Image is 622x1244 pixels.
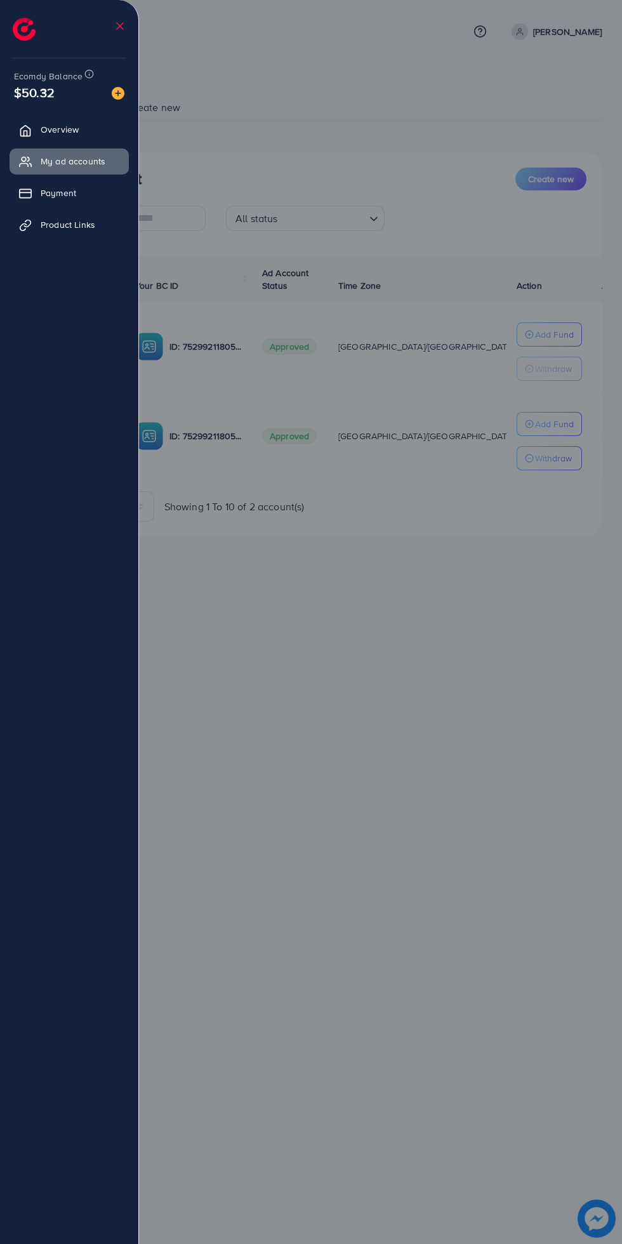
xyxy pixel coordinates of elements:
[10,180,129,206] a: Payment
[41,218,95,231] span: Product Links
[112,87,124,100] img: image
[10,149,129,174] a: My ad accounts
[14,83,55,102] span: $50.32
[41,155,105,168] span: My ad accounts
[14,70,83,83] span: Ecomdy Balance
[10,117,129,142] a: Overview
[10,212,129,237] a: Product Links
[41,123,79,136] span: Overview
[13,18,36,41] img: logo
[41,187,76,199] span: Payment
